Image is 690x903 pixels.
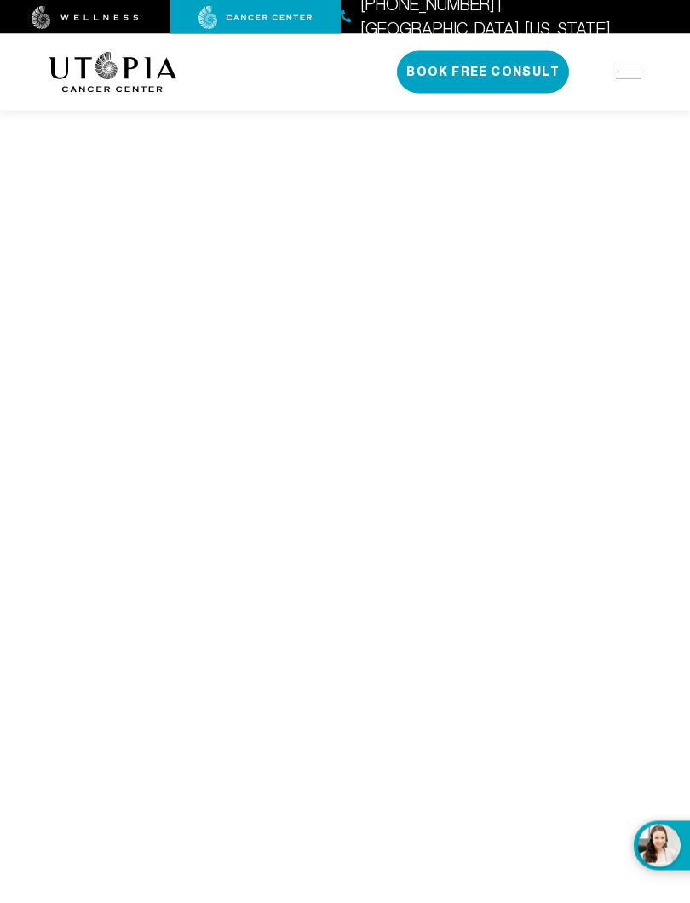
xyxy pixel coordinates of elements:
iframe: YouTube video player [49,141,641,475]
img: logo [49,52,177,93]
img: wellness [32,6,139,30]
button: Book Free Consult [397,51,569,94]
img: cancer center [198,6,313,30]
img: icon-hamburger [616,66,641,79]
